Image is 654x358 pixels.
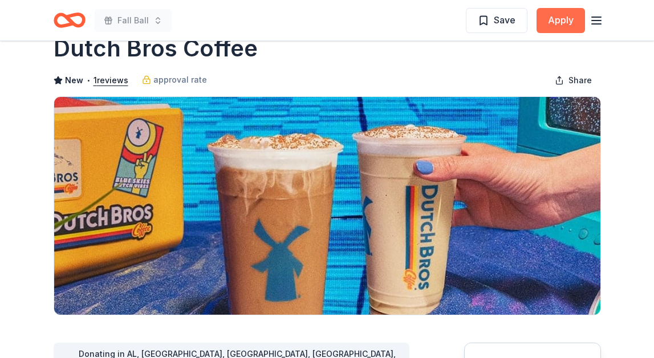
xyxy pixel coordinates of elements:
[54,32,258,64] h1: Dutch Bros Coffee
[142,73,207,87] a: approval rate
[537,8,585,33] button: Apply
[54,7,86,34] a: Home
[86,76,90,85] span: •
[466,8,527,33] button: Save
[95,9,172,32] button: Fall Ball
[65,74,83,87] span: New
[54,97,600,315] img: Image for Dutch Bros Coffee
[568,74,592,87] span: Share
[153,73,207,87] span: approval rate
[117,14,149,27] span: Fall Ball
[494,13,515,27] span: Save
[546,69,601,92] button: Share
[94,74,128,87] button: 1reviews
